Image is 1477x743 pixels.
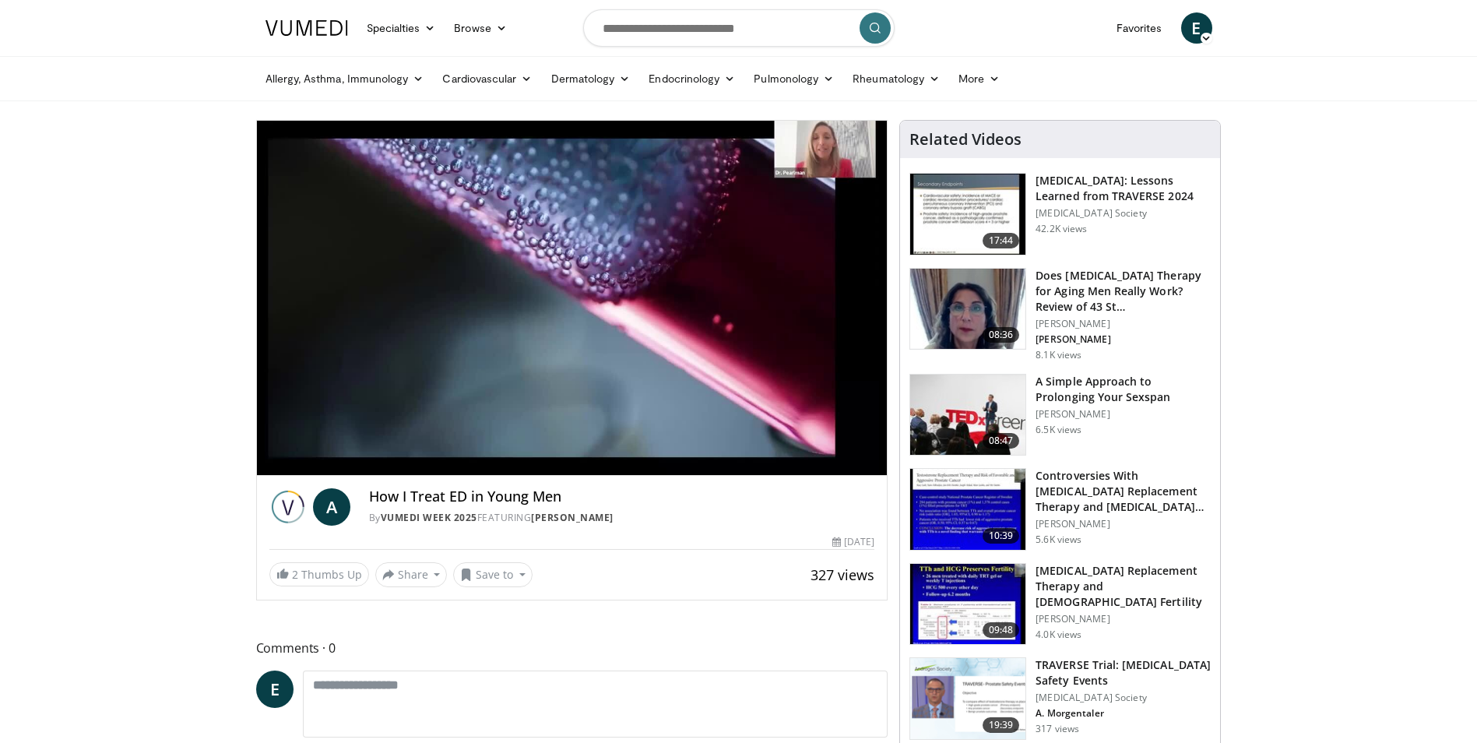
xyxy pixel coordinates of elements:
[542,63,640,94] a: Dermatology
[1036,223,1087,235] p: 42.2K views
[531,511,614,524] a: [PERSON_NAME]
[909,468,1211,551] a: 10:39 Controversies With [MEDICAL_DATA] Replacement Therapy and [MEDICAL_DATA] Can… [PERSON_NAME]...
[910,174,1025,255] img: 1317c62a-2f0d-4360-bee0-b1bff80fed3c.150x105_q85_crop-smart_upscale.jpg
[1036,318,1211,330] p: [PERSON_NAME]
[909,563,1211,646] a: 09:48 [MEDICAL_DATA] Replacement Therapy and [DEMOGRAPHIC_DATA] Fertility [PERSON_NAME] 4.0K views
[369,511,875,525] div: By FEATURING
[1036,333,1211,346] p: [PERSON_NAME]
[1036,408,1211,421] p: [PERSON_NAME]
[910,269,1025,350] img: 4d4bce34-7cbb-4531-8d0c-5308a71d9d6c.150x105_q85_crop-smart_upscale.jpg
[369,488,875,505] h4: How I Treat ED in Young Men
[909,657,1211,740] a: 19:39 TRAVERSE Trial: [MEDICAL_DATA] Safety Events [MEDICAL_DATA] Society A. Morgentaler 317 views
[453,562,533,587] button: Save to
[375,562,448,587] button: Share
[256,63,434,94] a: Allergy, Asthma, Immunology
[269,488,307,526] img: Vumedi Week 2025
[910,658,1025,739] img: 9812f22f-d817-4923-ae6c-a42f6b8f1c21.png.150x105_q85_crop-smart_upscale.png
[357,12,445,44] a: Specialties
[256,671,294,708] a: E
[909,268,1211,361] a: 08:36 Does [MEDICAL_DATA] Therapy for Aging Men Really Work? Review of 43 St… [PERSON_NAME] [PERS...
[909,173,1211,255] a: 17:44 [MEDICAL_DATA]: Lessons Learned from TRAVERSE 2024 [MEDICAL_DATA] Society 42.2K views
[910,469,1025,550] img: 418933e4-fe1c-4c2e-be56-3ce3ec8efa3b.150x105_q85_crop-smart_upscale.jpg
[1036,207,1211,220] p: [MEDICAL_DATA] Society
[910,564,1025,645] img: 58e29ddd-d015-4cd9-bf96-f28e303b730c.150x105_q85_crop-smart_upscale.jpg
[983,528,1020,544] span: 10:39
[832,535,874,549] div: [DATE]
[313,488,350,526] a: A
[1036,349,1081,361] p: 8.1K views
[1036,374,1211,405] h3: A Simple Approach to Prolonging Your Sexspan
[1036,613,1211,625] p: [PERSON_NAME]
[983,622,1020,638] span: 09:48
[983,327,1020,343] span: 08:36
[1036,518,1211,530] p: [PERSON_NAME]
[1036,707,1211,720] p: A. Morgentaler
[1036,657,1211,688] h3: TRAVERSE Trial: [MEDICAL_DATA] Safety Events
[983,233,1020,248] span: 17:44
[909,374,1211,456] a: 08:47 A Simple Approach to Prolonging Your Sexspan [PERSON_NAME] 6.5K views
[1036,173,1211,204] h3: [MEDICAL_DATA]: Lessons Learned from TRAVERSE 2024
[256,638,888,658] span: Comments 0
[843,63,949,94] a: Rheumatology
[1036,424,1081,436] p: 6.5K views
[269,562,369,586] a: 2 Thumbs Up
[445,12,516,44] a: Browse
[1036,563,1211,610] h3: [MEDICAL_DATA] Replacement Therapy and [DEMOGRAPHIC_DATA] Fertility
[266,20,348,36] img: VuMedi Logo
[381,511,477,524] a: Vumedi Week 2025
[949,63,1009,94] a: More
[983,433,1020,449] span: 08:47
[583,9,895,47] input: Search topics, interventions
[811,565,874,584] span: 327 views
[257,121,888,476] video-js: Video Player
[1107,12,1172,44] a: Favorites
[1181,12,1212,44] a: E
[744,63,843,94] a: Pulmonology
[1036,533,1081,546] p: 5.6K views
[909,130,1022,149] h4: Related Videos
[1036,268,1211,315] h3: Does [MEDICAL_DATA] Therapy for Aging Men Really Work? Review of 43 St…
[639,63,744,94] a: Endocrinology
[983,717,1020,733] span: 19:39
[1036,629,1081,641] p: 4.0K views
[433,63,541,94] a: Cardiovascular
[1036,468,1211,515] h3: Controversies With [MEDICAL_DATA] Replacement Therapy and [MEDICAL_DATA] Can…
[292,567,298,582] span: 2
[1036,692,1211,704] p: [MEDICAL_DATA] Society
[1036,723,1079,735] p: 317 views
[910,375,1025,456] img: c4bd4661-e278-4c34-863c-57c104f39734.150x105_q85_crop-smart_upscale.jpg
